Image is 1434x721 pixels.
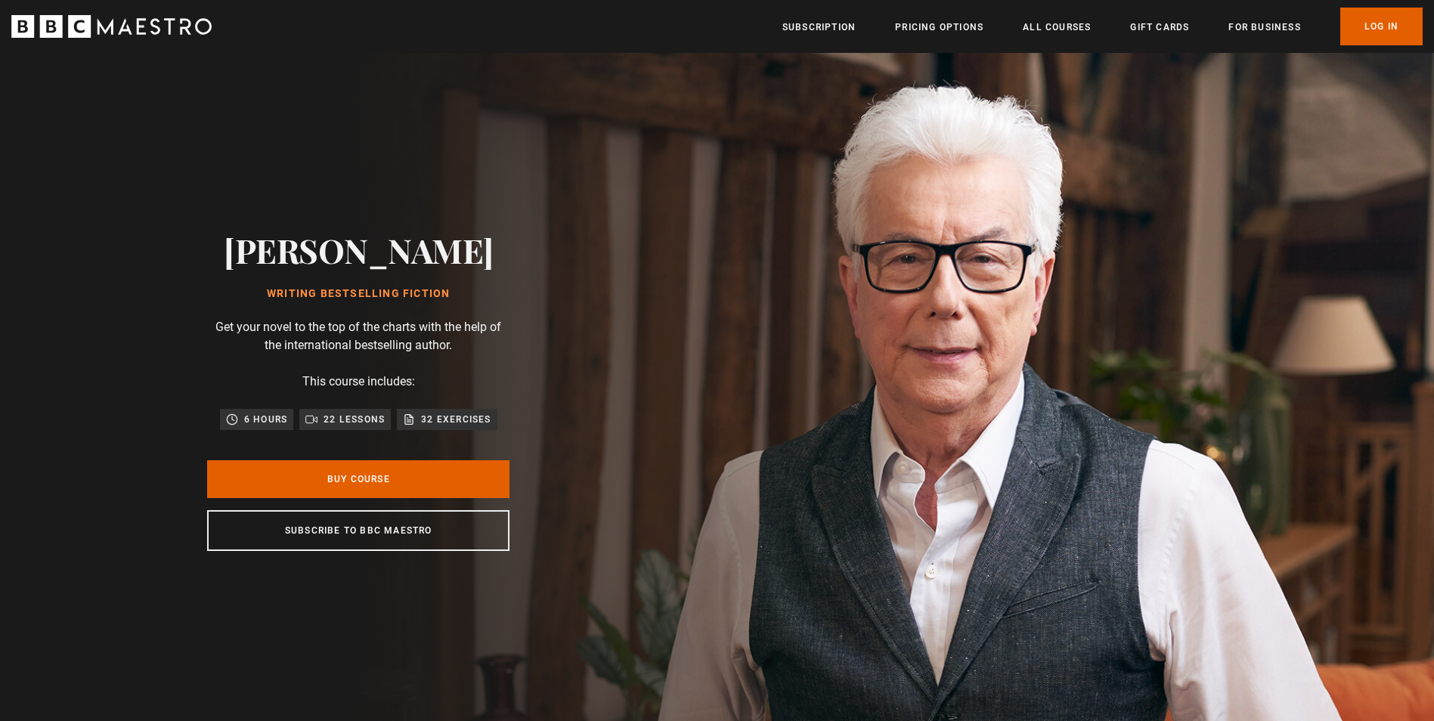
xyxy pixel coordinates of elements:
a: Subscription [782,20,856,35]
p: This course includes: [302,373,415,391]
a: Buy Course [207,460,509,498]
a: Gift Cards [1130,20,1189,35]
a: Subscribe to BBC Maestro [207,510,509,551]
a: All Courses [1023,20,1091,35]
a: For business [1228,20,1300,35]
p: 32 exercises [421,412,491,427]
h1: Writing Bestselling Fiction [224,288,494,300]
a: Log In [1340,8,1423,45]
nav: Primary [782,8,1423,45]
p: 22 lessons [324,412,385,427]
svg: BBC Maestro [11,15,212,38]
h2: [PERSON_NAME] [224,231,494,269]
p: 6 hours [244,412,287,427]
p: Get your novel to the top of the charts with the help of the international bestselling author. [207,318,509,354]
a: Pricing Options [895,20,983,35]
